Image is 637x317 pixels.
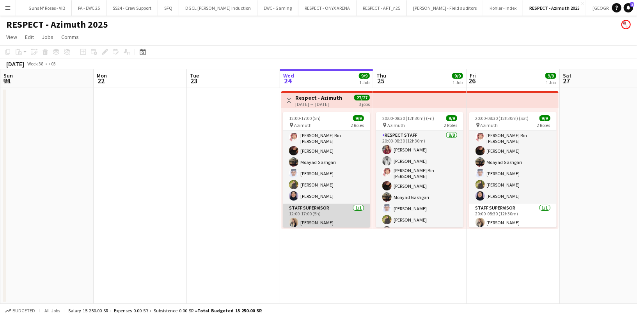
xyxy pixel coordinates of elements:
span: 9/9 [545,73,556,79]
span: 2 Roles [351,122,364,128]
div: 3 jobs [359,100,370,107]
button: RESPECT - Azimuth 2025 [523,0,586,16]
button: SFQ [158,0,179,16]
button: DGCL [PERSON_NAME] Induction [179,0,257,16]
span: 27/27 [354,95,370,100]
span: Budgeted [12,308,35,313]
span: Edit [25,33,34,41]
button: Guns N' Roses - VIB [22,0,72,16]
button: PA - EWC 25 [72,0,106,16]
span: Jobs [42,33,53,41]
span: Fri [470,72,476,79]
div: 1 Job [546,79,556,85]
span: Tue [190,72,199,79]
span: Total Budgeted 15 250.00 SR [197,308,262,313]
span: 9/9 [452,73,463,79]
span: Wed [283,72,294,79]
a: View [3,32,20,42]
span: Sun [4,72,13,79]
div: +03 [48,61,56,67]
span: Azimuth [387,122,405,128]
app-card-role: Staff Supervisor1/120:00-08:30 (12h30m)[PERSON_NAME] [469,204,557,230]
span: 21 [2,76,13,85]
a: Comms [58,32,82,42]
app-user-avatar: Yousef Alotaibi [621,20,631,29]
span: 2 Roles [537,122,550,128]
app-card-role: [PERSON_NAME][PERSON_NAME][PERSON_NAME] Bin [PERSON_NAME][PERSON_NAME]Moayad Gashgari[PERSON_NAME... [283,96,370,204]
span: Sat [563,72,571,79]
span: Comms [61,33,79,41]
span: 27 [562,76,571,85]
span: 20:00-08:30 (12h30m) (Fri) [382,115,434,121]
button: EWC - Gaming [257,0,298,16]
app-job-card: 20:00-08:30 (12h30m) (Sat)9/9 Azimuth2 Roles[PERSON_NAME][PERSON_NAME][PERSON_NAME] Bin [PERSON_N... [469,112,557,227]
app-card-role: [PERSON_NAME][PERSON_NAME][PERSON_NAME] Bin [PERSON_NAME][PERSON_NAME]Moayad Gashgari[PERSON_NAME... [469,96,557,204]
span: 12:00-17:00 (5h) [289,115,321,121]
a: 3 [624,3,633,12]
app-card-role: Respect Staff8/820:00-08:30 (12h30m)[PERSON_NAME][PERSON_NAME][PERSON_NAME] Bin [PERSON_NAME][PER... [376,131,463,239]
span: 22 [96,76,107,85]
span: 9/9 [359,73,370,79]
span: 9/9 [446,115,457,121]
span: 20:00-08:30 (12h30m) (Sat) [476,115,529,121]
button: [PERSON_NAME] - Field auditors [407,0,483,16]
a: Jobs [39,32,57,42]
span: Mon [97,72,107,79]
div: Salary 15 250.00 SR + Expenses 0.00 SR + Subsistence 0.00 SR = [68,308,262,313]
div: 1 Job [452,79,463,85]
div: [DATE] [6,60,24,68]
span: Azimuth [481,122,498,128]
app-card-role: Staff Supervisor1/112:00-17:00 (5h)[PERSON_NAME] [283,204,370,230]
span: 2 Roles [444,122,457,128]
span: 9/9 [353,115,364,121]
span: Week 38 [26,61,45,67]
app-job-card: 12:00-17:00 (5h)9/9 Azimuth2 Roles[PERSON_NAME][PERSON_NAME][PERSON_NAME] Bin [PERSON_NAME][PERSO... [283,112,370,227]
span: Thu [376,72,386,79]
button: RESPECT - ONYX ARENA [298,0,357,16]
h3: Respect - Azimuth [295,94,342,101]
span: 23 [189,76,199,85]
div: [DATE] → [DATE] [295,101,342,107]
a: Edit [22,32,37,42]
span: View [6,33,17,41]
h1: RESPECT - Azimuth 2025 [6,19,108,30]
span: 25 [375,76,386,85]
span: Azimuth [294,122,312,128]
app-job-card: 20:00-08:30 (12h30m) (Fri)9/9 Azimuth2 RolesRespect Staff8/820:00-08:30 (12h30m)[PERSON_NAME][PER... [376,112,463,227]
button: Budgeted [4,306,36,315]
button: RESPECT - AFT_r 25 [357,0,407,16]
span: 3 [630,2,634,7]
button: SS24 - Crew Support [106,0,158,16]
span: 24 [282,76,294,85]
span: 9/9 [539,115,550,121]
button: Kohler - Index [483,0,523,16]
div: 1 Job [359,79,369,85]
span: All jobs [43,308,62,313]
span: 26 [468,76,476,85]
